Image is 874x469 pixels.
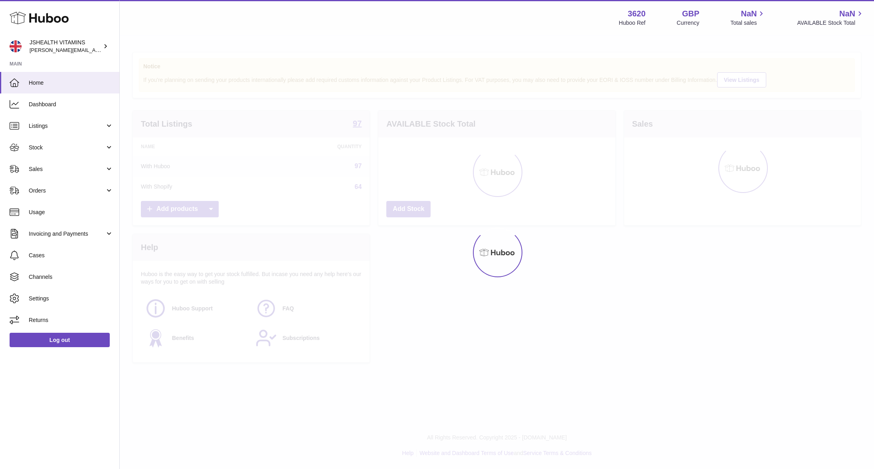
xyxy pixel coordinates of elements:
span: Channels [29,273,113,281]
span: AVAILABLE Stock Total [797,19,864,27]
div: Currency [677,19,700,27]
span: [PERSON_NAME][EMAIL_ADDRESS][DOMAIN_NAME] [30,47,160,53]
span: Sales [29,165,105,173]
div: JSHEALTH VITAMINS [30,39,101,54]
strong: 3620 [628,8,646,19]
span: Stock [29,144,105,151]
img: francesca@jshealthvitamins.com [10,40,22,52]
a: NaN Total sales [730,8,766,27]
span: Home [29,79,113,87]
span: Usage [29,209,113,216]
div: Huboo Ref [619,19,646,27]
a: Log out [10,333,110,347]
span: NaN [741,8,757,19]
span: Settings [29,295,113,302]
span: Total sales [730,19,766,27]
span: Invoicing and Payments [29,230,105,238]
span: Orders [29,187,105,195]
span: Returns [29,316,113,324]
strong: GBP [682,8,699,19]
span: NaN [839,8,855,19]
span: Listings [29,122,105,130]
span: Dashboard [29,101,113,108]
span: Cases [29,252,113,259]
a: NaN AVAILABLE Stock Total [797,8,864,27]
